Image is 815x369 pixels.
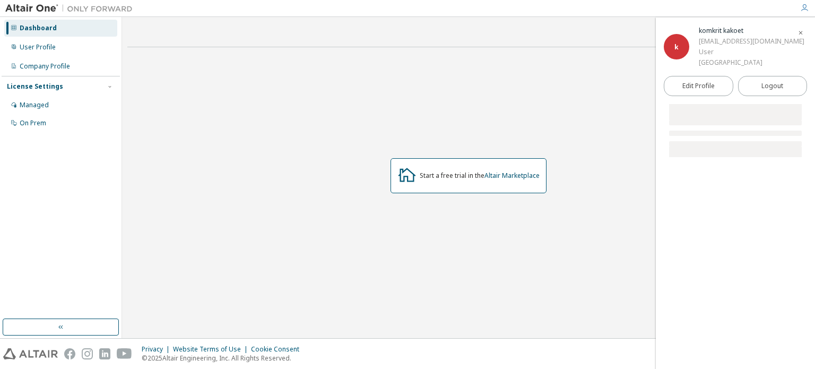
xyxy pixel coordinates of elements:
div: On Prem [20,119,46,127]
p: © 2025 Altair Engineering, Inc. All Rights Reserved. [142,354,306,363]
div: User Profile [20,43,56,52]
img: altair_logo.svg [3,348,58,359]
span: Edit Profile [682,82,715,90]
span: Logout [761,81,783,91]
img: linkedin.svg [99,348,110,359]
div: [GEOGRAPHIC_DATA] [699,57,804,68]
div: Dashboard [20,24,57,32]
div: Start a free trial in the [420,171,540,180]
span: k [674,42,679,52]
div: Managed [20,101,49,109]
a: Altair Marketplace [484,171,540,180]
div: License Settings [7,82,63,91]
img: facebook.svg [64,348,75,359]
img: Altair One [5,3,138,14]
div: komkrit kakoet [699,25,804,36]
div: [EMAIL_ADDRESS][DOMAIN_NAME] [699,36,804,47]
div: Cookie Consent [251,345,306,354]
img: instagram.svg [82,348,93,359]
div: Company Profile [20,62,70,71]
div: User [699,47,804,57]
div: Website Terms of Use [173,345,251,354]
button: Logout [738,76,808,96]
a: Edit Profile [664,76,733,96]
img: youtube.svg [117,348,132,359]
div: Privacy [142,345,173,354]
